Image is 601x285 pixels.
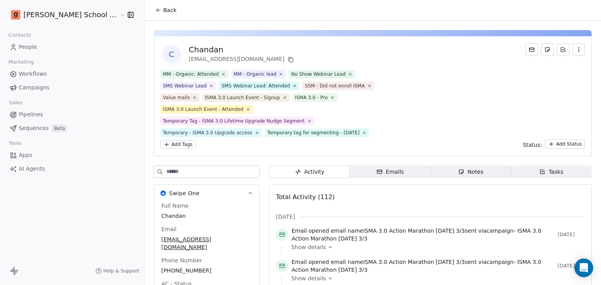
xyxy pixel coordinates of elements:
[6,162,138,175] a: AI Agents
[103,268,139,274] span: Help & Support
[221,82,290,89] div: SMS Webinar Lead: Attended
[11,10,20,20] img: Goela%20School%20Logos%20(4).png
[292,259,329,265] span: Email opened
[523,141,542,149] span: Status:
[19,43,37,51] span: People
[291,274,326,282] span: Show details
[169,189,200,197] span: Swipe One
[160,191,166,196] img: Swipe One
[161,267,252,274] span: [PHONE_NUMBER]
[291,243,579,251] a: Show details
[5,56,37,68] span: Marketing
[6,81,138,94] a: Campaigns
[95,268,139,274] a: Help & Support
[163,71,219,78] div: MM - Organic: Attended
[558,263,585,269] span: [DATE]
[305,82,365,89] div: SSM - Did not enroll ISMA
[363,259,465,265] span: ISMA 3.0 Action Marathon [DATE] 3/3
[291,274,579,282] a: Show details
[458,168,483,176] div: Notes
[295,94,328,101] div: ISMA 3.0 - Pro
[160,140,196,149] button: Add Tags
[19,84,49,92] span: Campaigns
[5,29,34,41] span: Contacts
[162,45,181,64] span: C
[6,108,138,121] a: Pipelines
[163,94,190,101] div: Value mails
[276,213,295,221] span: [DATE]
[292,227,554,242] span: email name sent via campaign -
[160,225,178,233] span: Email
[163,82,207,89] div: SMS Webinar Lead
[189,55,295,64] div: [EMAIL_ADDRESS][DOMAIN_NAME]
[6,122,138,135] a: SequencesBeta
[9,8,114,21] button: [PERSON_NAME] School of Finance LLP
[151,3,181,17] button: Back
[363,228,465,234] span: ISMA 3.0 Action Marathon [DATE] 3/3
[276,193,335,201] span: Total Activity (112)
[292,258,554,274] span: email name sent via campaign -
[161,235,252,251] span: [EMAIL_ADDRESS][DOMAIN_NAME]
[376,168,404,176] div: Emails
[5,97,26,109] span: Sales
[574,258,593,277] div: Open Intercom Messenger
[163,106,243,113] div: ISMA 3.0 Launch Event - Attended
[205,94,280,101] div: ISMA 3.0 Launch Event - Signup
[19,110,43,119] span: Pipelines
[234,71,276,78] div: MM - Organic lead
[6,149,138,162] a: Apps
[163,6,176,14] span: Back
[19,151,32,159] span: Apps
[189,44,295,55] div: Chandan
[545,139,585,149] button: Add Status
[291,71,345,78] div: No Show Webinar Lead
[5,137,25,149] span: Tools
[291,243,326,251] span: Show details
[160,256,203,264] span: Phone Number
[52,125,67,132] span: Beta
[539,168,563,176] div: Tasks
[161,212,252,220] span: Chandan
[19,124,49,132] span: Sequences
[163,129,252,136] div: Temporary - ISMA 3.0 Upgrade access
[163,118,305,125] div: Temporary Tag - ISMA 3.0 Lifetime Upgrade Nudge Segment
[160,202,190,210] span: Full Name
[6,41,138,53] a: People
[19,165,45,173] span: AI Agents
[19,70,47,78] span: Workflows
[267,129,360,136] div: Temporary tag for segmenting - [DATE]
[558,232,585,238] span: [DATE]
[154,185,259,202] button: Swipe OneSwipe One
[292,228,329,234] span: Email opened
[23,10,118,20] span: [PERSON_NAME] School of Finance LLP
[6,68,138,80] a: Workflows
